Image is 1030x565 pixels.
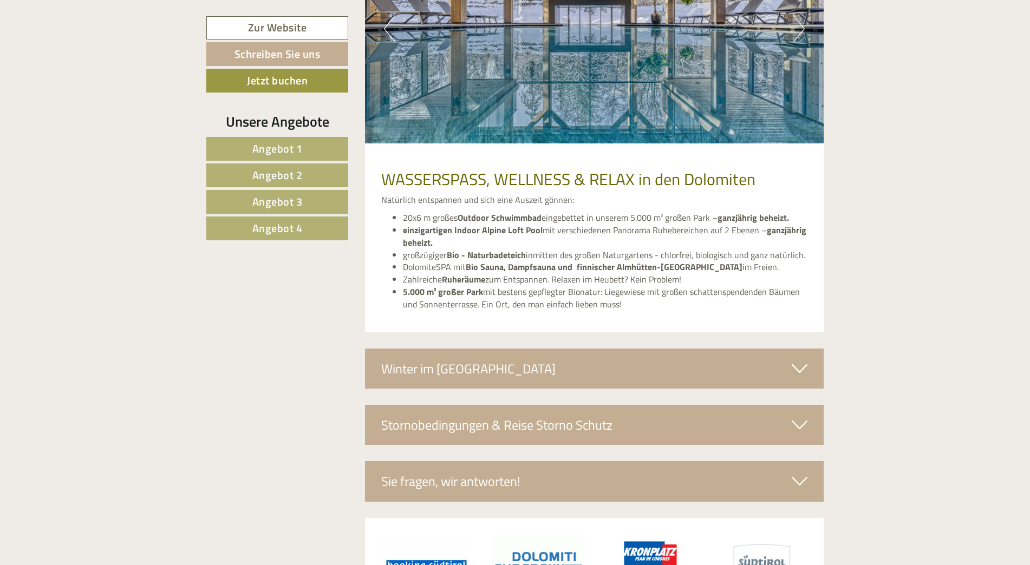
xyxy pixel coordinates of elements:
[206,111,348,132] div: Unsere Angebote
[381,167,755,192] span: WASSERSPASS, WELLNESS & RELAX in den Dolomiten
[252,140,303,157] span: Angebot 1
[252,220,303,236] span: Angebot 4
[252,193,303,210] span: Angebot 3
[206,16,348,40] a: Zur Website
[365,405,824,445] div: Stornobedingungen & Reise Storno Schutz
[403,261,808,273] li: DolomiteSPA mit im Freien.
[458,211,542,224] strong: Outdoor Schwimmbad
[793,15,805,42] button: Next
[403,249,808,261] li: großzügiger inmitten des großen Naturgartens - chlorfrei, biologisch und ganz natürlich.
[442,273,485,286] strong: Ruheräume
[403,285,483,298] strong: 5.000 m² großer Park
[384,15,395,42] button: Previous
[403,224,806,249] strong: ganzjährig beheizt.
[206,69,348,93] a: Jetzt buchen
[447,248,526,261] strong: Bio - Naturbadeteich
[365,461,824,501] div: Sie fragen, wir antworten!
[718,211,789,224] strong: ganzjährig beheizt.
[403,273,808,286] li: Zahlreiche zum Entspannen. Relaxen im Heubett? Kein Problem!
[381,194,808,206] p: Natürlich entspannen und sich eine Auszeit gönnen:
[206,42,348,66] a: Schreiben Sie uns
[365,349,824,389] div: Winter im [GEOGRAPHIC_DATA]
[403,224,543,236] strong: einzigartigen Indoor Alpine Loft Pool
[466,260,742,273] strong: Bio Sauna, Dampfsauna und finnischer Almhütten-[GEOGRAPHIC_DATA]
[403,286,808,311] li: mit bestens gepflegter Bionatur: Liegewiese mit großen schattenspendenden Bäumen und Sonnenterras...
[403,224,808,249] li: mit verschiedenen Panorama Ruhebereichen auf 2 Ebenen –
[252,167,303,183] span: Angebot 2
[403,212,808,224] li: 20x6 m großes eingebettet in unserem 5.000 m² großen Park –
